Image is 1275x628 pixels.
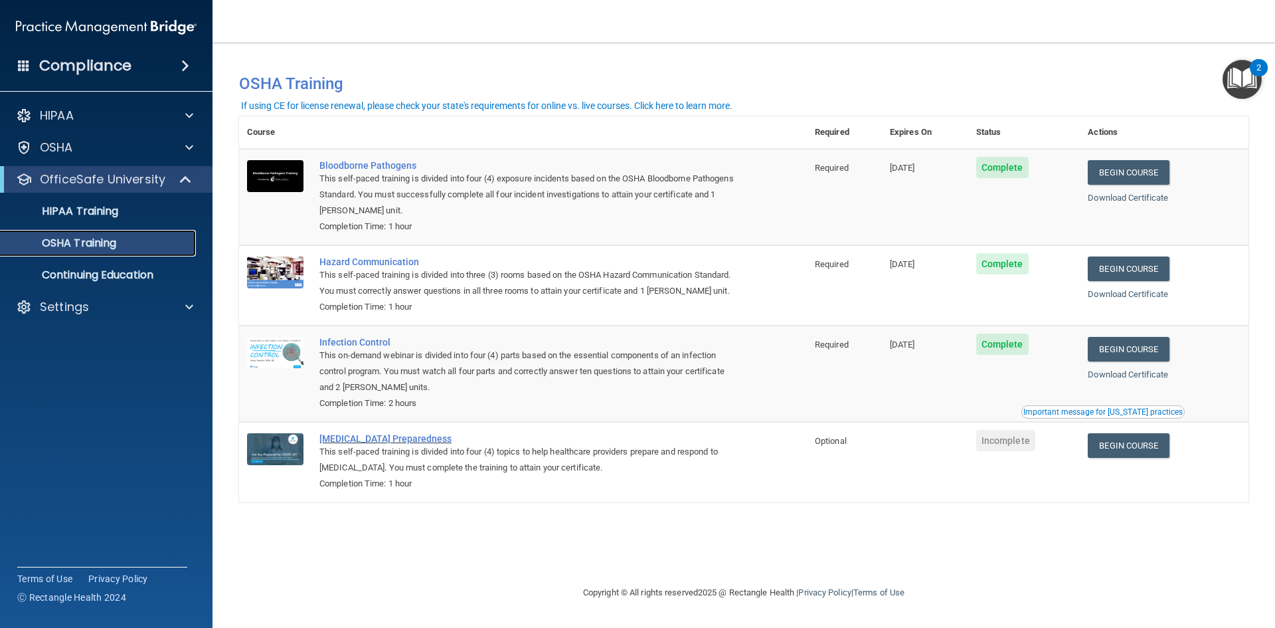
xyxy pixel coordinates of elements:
[976,334,1029,355] span: Complete
[16,108,193,124] a: HIPAA
[1021,405,1185,419] button: Read this if you are a dental practitioner in the state of CA
[1088,337,1169,362] a: Begin Course
[976,157,1029,178] span: Complete
[16,140,193,156] a: OSHA
[241,101,732,110] div: If using CE for license renewal, please check your state's requirements for online vs. live cours...
[9,268,190,282] p: Continuing Education
[319,257,740,267] a: Hazard Communication
[39,56,131,75] h4: Compliance
[807,116,882,149] th: Required
[1088,160,1169,185] a: Begin Course
[890,163,915,173] span: [DATE]
[17,572,72,585] a: Terms of Use
[16,299,193,315] a: Settings
[853,587,904,597] a: Terms of Use
[319,348,740,395] div: This on-demand webinar is divided into four (4) parts based on the essential components of an inf...
[815,340,849,350] span: Required
[882,116,968,149] th: Expires On
[319,219,740,235] div: Completion Time: 1 hour
[319,337,740,348] a: Infection Control
[17,591,126,604] span: Ⓒ Rectangle Health 2024
[1088,193,1168,203] a: Download Certificate
[1223,60,1262,99] button: Open Resource Center, 2 new notifications
[1088,433,1169,458] a: Begin Course
[239,116,311,149] th: Course
[319,160,740,171] a: Bloodborne Pathogens
[890,259,915,269] span: [DATE]
[1088,257,1169,281] a: Begin Course
[1080,116,1248,149] th: Actions
[319,267,740,299] div: This self-paced training is divided into three (3) rooms based on the OSHA Hazard Communication S...
[9,205,118,218] p: HIPAA Training
[319,476,740,492] div: Completion Time: 1 hour
[1256,68,1261,85] div: 2
[798,587,851,597] a: Privacy Policy
[319,171,740,219] div: This self-paced training is divided into four (4) exposure incidents based on the OSHA Bloodborne...
[40,299,89,315] p: Settings
[16,14,197,41] img: PMB logo
[88,572,148,585] a: Privacy Policy
[16,171,193,187] a: OfficeSafe University
[319,395,740,411] div: Completion Time: 2 hours
[239,74,1248,93] h4: OSHA Training
[40,108,74,124] p: HIPAA
[1023,408,1183,416] div: Important message for [US_STATE] practices
[815,436,847,446] span: Optional
[501,572,986,614] div: Copyright © All rights reserved 2025 @ Rectangle Health | |
[976,253,1029,274] span: Complete
[968,116,1080,149] th: Status
[319,444,740,476] div: This self-paced training is divided into four (4) topics to help healthcare providers prepare and...
[40,140,73,156] p: OSHA
[815,259,849,269] span: Required
[1088,289,1168,299] a: Download Certificate
[890,340,915,350] span: [DATE]
[319,433,740,444] a: [MEDICAL_DATA] Preparedness
[815,163,849,173] span: Required
[976,430,1035,451] span: Incomplete
[319,299,740,315] div: Completion Time: 1 hour
[9,237,116,250] p: OSHA Training
[40,171,165,187] p: OfficeSafe University
[239,99,734,112] button: If using CE for license renewal, please check your state's requirements for online vs. live cours...
[1088,369,1168,379] a: Download Certificate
